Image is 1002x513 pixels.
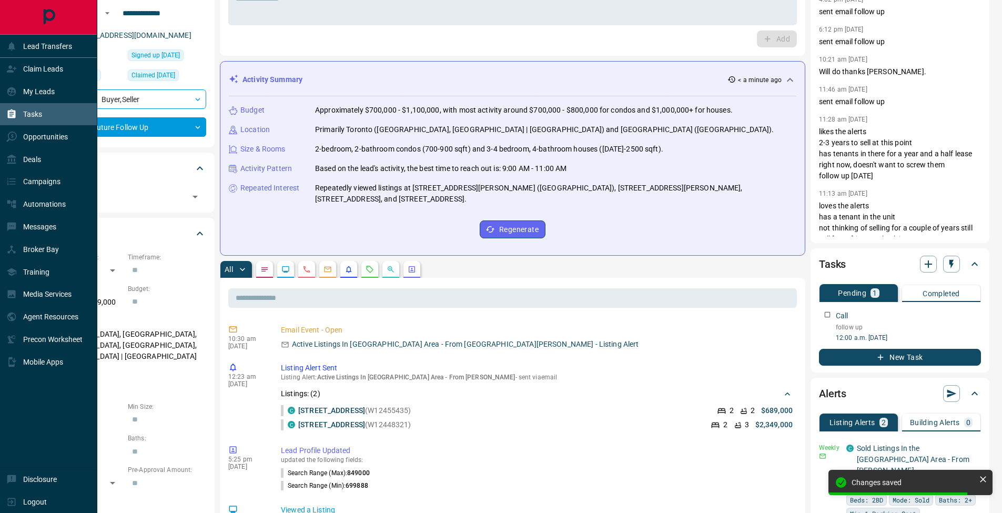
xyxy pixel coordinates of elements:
[260,265,269,274] svg: Notes
[240,183,299,194] p: Repeated Interest
[228,343,265,350] p: [DATE]
[745,419,749,430] p: 3
[131,70,175,81] span: Claimed [DATE]
[366,265,374,274] svg: Requests
[819,66,981,77] p: Will do thanks [PERSON_NAME].
[128,402,206,411] p: Min Size:
[387,265,395,274] svg: Opportunities
[242,74,302,85] p: Activity Summary
[315,144,663,155] p: 2-bedroom, 2-bathroom condos (700-900 sqft) and 3-4 bedroom, 4-bathroom houses ([DATE]-2500 sqft).
[44,497,206,506] p: Credit Score:
[966,419,970,426] p: 0
[819,126,981,182] p: likes the alerts 2-3 years to sell at this point has tenants in there for a year and a half lease...
[128,49,206,64] div: Tue Jan 19 2021
[288,407,295,414] div: condos.ca
[408,265,416,274] svg: Agent Actions
[819,190,867,197] p: 11:13 am [DATE]
[44,370,206,380] p: Motivation:
[819,443,840,452] p: Weekly
[128,253,206,262] p: Timeframe:
[347,469,370,477] span: 849000
[819,381,981,406] div: Alerts
[229,70,796,89] div: Activity Summary< a minute ago
[923,290,960,297] p: Completed
[240,163,292,174] p: Activity Pattern
[298,419,411,430] p: (W12448321)
[761,405,793,416] p: $689,000
[281,265,290,274] svg: Lead Browsing Activity
[128,434,206,443] p: Baths:
[819,116,867,123] p: 11:28 am [DATE]
[836,310,848,321] p: Call
[281,456,793,464] p: updated the following fields:
[292,339,639,350] p: Active Listings In [GEOGRAPHIC_DATA] Area - From [GEOGRAPHIC_DATA][PERSON_NAME] - Listing Alert
[846,445,854,452] div: condos.ca
[240,105,265,116] p: Budget
[298,420,365,429] a: [STREET_ADDRESS]
[730,405,734,416] p: 2
[128,284,206,294] p: Budget:
[281,445,793,456] p: Lead Profile Updated
[852,478,975,487] div: Changes saved
[288,421,295,428] div: condos.ca
[315,183,796,205] p: Repeatedly viewed listings at [STREET_ADDRESS][PERSON_NAME] ([GEOGRAPHIC_DATA]), [STREET_ADDRESS]...
[281,468,370,478] p: Search Range (Max) :
[228,373,265,380] p: 12:23 am
[819,200,981,256] p: loves the alerts has a tenant in the unit not thinking of selling for a couple of years still cal...
[838,289,866,297] p: Pending
[346,482,368,489] span: 699888
[836,333,981,343] p: 12:00 a.m. [DATE]
[345,265,353,274] svg: Listing Alerts
[298,405,411,416] p: (W12455435)
[44,117,206,137] div: Future Follow Up
[281,384,793,404] div: Listings: (2)
[873,289,877,297] p: 1
[228,335,265,343] p: 10:30 am
[188,189,203,204] button: Open
[315,163,566,174] p: Based on the lead's activity, the best time to reach out is: 9:00 AM - 11:00 AM
[819,349,981,366] button: New Task
[302,265,311,274] svg: Calls
[240,124,270,135] p: Location
[738,75,782,85] p: < a minute ago
[819,252,981,277] div: Tasks
[44,156,206,181] div: Tags
[101,7,114,19] button: Open
[281,325,793,336] p: Email Event - Open
[240,144,286,155] p: Size & Rooms
[819,86,867,93] p: 11:46 am [DATE]
[228,456,265,463] p: 5:25 pm
[317,374,515,381] span: Active Listings In [GEOGRAPHIC_DATA] Area - From [PERSON_NAME]
[281,388,320,399] p: Listings: ( 2 )
[480,220,545,238] button: Regenerate
[819,6,981,17] p: sent email follow up
[882,419,886,426] p: 2
[829,419,875,426] p: Listing Alerts
[44,316,206,326] p: Areas Searched:
[281,374,793,381] p: Listing Alert : - sent via email
[128,69,206,84] div: Wed May 24 2023
[315,124,774,135] p: Primarily Toronto ([GEOGRAPHIC_DATA], [GEOGRAPHIC_DATA] | [GEOGRAPHIC_DATA]) and [GEOGRAPHIC_DATA...
[857,444,969,475] a: Sold Listings In the [GEOGRAPHIC_DATA] Area - From [PERSON_NAME]
[128,465,206,475] p: Pre-Approval Amount:
[819,36,981,47] p: sent email follow up
[44,89,206,109] div: Buyer , Seller
[323,265,332,274] svg: Emails
[819,56,867,63] p: 10:21 am [DATE]
[228,463,265,470] p: [DATE]
[819,26,864,33] p: 6:12 pm [DATE]
[819,256,846,273] h2: Tasks
[819,96,981,107] p: sent email follow up
[836,323,981,332] p: follow up
[281,363,793,374] p: Listing Alert Sent
[723,419,727,430] p: 2
[751,405,755,416] p: 2
[44,221,206,246] div: Criteria
[281,481,368,490] p: Search Range (Min) :
[73,31,191,39] a: [EMAIL_ADDRESS][DOMAIN_NAME]
[225,266,233,273] p: All
[298,406,365,415] a: [STREET_ADDRESS]
[131,50,180,61] span: Signed up [DATE]
[44,326,206,365] p: [GEOGRAPHIC_DATA], [GEOGRAPHIC_DATA], [GEOGRAPHIC_DATA], [GEOGRAPHIC_DATA], [GEOGRAPHIC_DATA] | [...
[910,419,960,426] p: Building Alerts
